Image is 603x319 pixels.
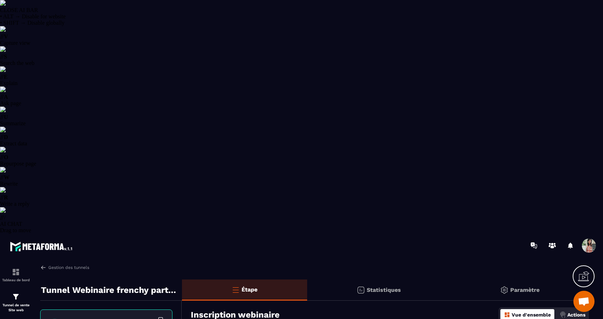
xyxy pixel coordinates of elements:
[510,287,540,293] p: Paramètre
[231,285,240,294] img: bars-o.4a397970.svg
[573,291,595,312] div: Ouvrir le chat
[40,264,89,271] a: Gestion des tunnels
[512,312,551,318] p: Vue d'ensemble
[500,286,508,294] img: setting-gr.5f69749f.svg
[2,287,30,318] a: formationformationTunnel de vente Site web
[41,283,177,297] p: Tunnel Webinaire frenchy partners
[567,312,585,318] p: Actions
[504,312,510,318] img: dashboard-orange.40269519.svg
[2,303,30,313] p: Tunnel de vente Site web
[40,264,47,271] img: arrow
[12,293,20,301] img: formation
[560,312,566,318] img: actions.d6e523a2.png
[367,287,401,293] p: Statistiques
[357,286,365,294] img: stats.20deebd0.svg
[2,278,30,282] p: Tableau de bord
[242,286,257,293] p: Étape
[12,268,20,276] img: formation
[2,263,30,287] a: formationformationTableau de bord
[10,240,73,253] img: logo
